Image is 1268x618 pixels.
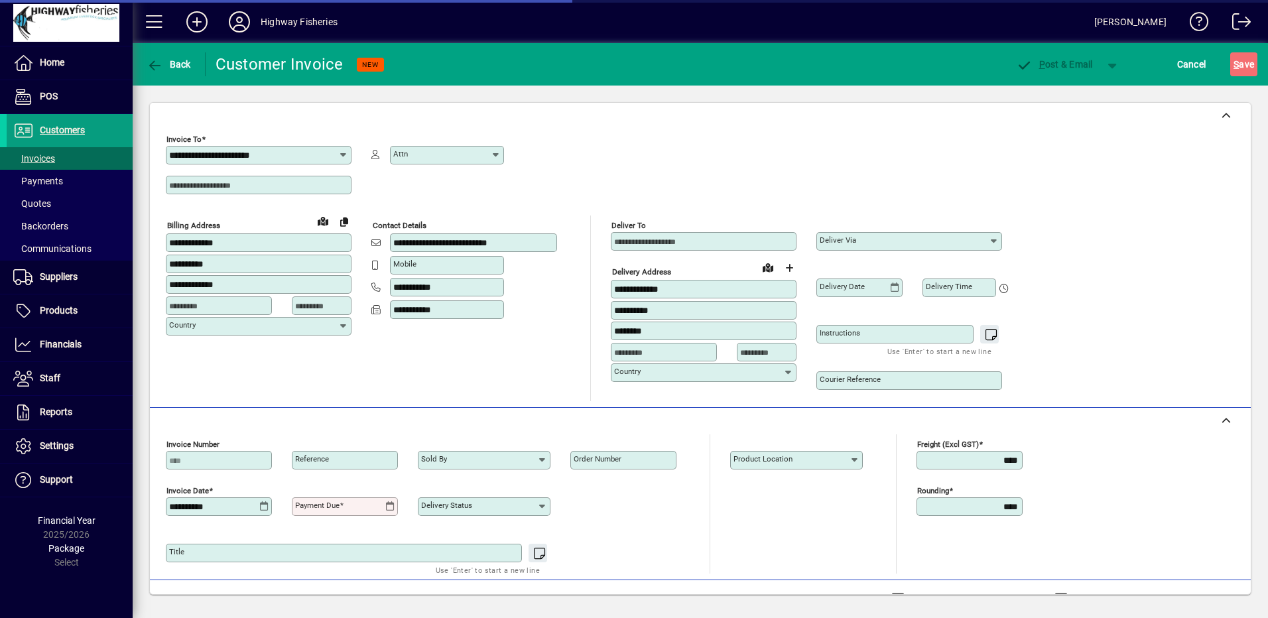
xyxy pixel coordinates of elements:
[13,176,63,186] span: Payments
[1039,59,1045,70] span: P
[40,373,60,383] span: Staff
[176,10,218,34] button: Add
[13,243,92,254] span: Communications
[40,406,72,417] span: Reports
[1234,54,1254,75] span: ave
[1174,52,1210,76] button: Cancel
[7,192,133,215] a: Quotes
[887,343,991,359] mat-hint: Use 'Enter' to start a new line
[421,501,472,510] mat-label: Delivery status
[143,52,194,76] button: Back
[917,486,949,495] mat-label: Rounding
[795,588,863,609] span: Product History
[7,430,133,463] a: Settings
[7,294,133,328] a: Products
[1070,592,1147,605] label: Show Cost/Profit
[436,562,540,578] mat-hint: Use 'Enter' to start a new line
[574,454,621,463] mat-label: Order number
[169,320,196,330] mat-label: Country
[7,463,133,497] a: Support
[40,91,58,101] span: POS
[133,52,206,76] app-page-header-button: Back
[393,149,408,158] mat-label: Attn
[216,54,344,75] div: Customer Invoice
[820,375,881,384] mat-label: Courier Reference
[147,59,191,70] span: Back
[166,486,209,495] mat-label: Invoice date
[1177,54,1206,75] span: Cancel
[1016,59,1093,70] span: ost & Email
[7,328,133,361] a: Financials
[757,257,779,278] a: View on map
[7,46,133,80] a: Home
[421,454,447,463] mat-label: Sold by
[611,221,646,230] mat-label: Deliver To
[7,362,133,395] a: Staff
[48,543,84,554] span: Package
[38,515,95,526] span: Financial Year
[40,305,78,316] span: Products
[166,440,220,449] mat-label: Invoice number
[40,440,74,451] span: Settings
[261,11,338,32] div: Highway Fisheries
[40,271,78,282] span: Suppliers
[295,501,340,510] mat-label: Payment due
[13,198,51,209] span: Quotes
[13,221,68,231] span: Backorders
[1094,11,1167,32] div: [PERSON_NAME]
[1234,59,1239,70] span: S
[1009,52,1100,76] button: Post & Email
[614,367,641,376] mat-label: Country
[7,170,133,192] a: Payments
[917,440,979,449] mat-label: Freight (excl GST)
[7,237,133,260] a: Communications
[790,587,868,611] button: Product History
[334,211,355,232] button: Copy to Delivery address
[40,339,82,349] span: Financials
[393,259,416,269] mat-label: Mobile
[820,235,856,245] mat-label: Deliver via
[926,282,972,291] mat-label: Delivery time
[1230,52,1257,76] button: Save
[1222,3,1251,46] a: Logout
[40,57,64,68] span: Home
[907,592,1031,605] label: Show Line Volumes/Weights
[312,210,334,231] a: View on map
[166,135,202,144] mat-label: Invoice To
[13,153,55,164] span: Invoices
[779,257,800,278] button: Choose address
[7,80,133,113] a: POS
[40,125,85,135] span: Customers
[820,282,865,291] mat-label: Delivery date
[169,547,184,556] mat-label: Title
[218,10,261,34] button: Profile
[40,474,73,485] span: Support
[1154,587,1221,611] button: Product
[820,328,860,338] mat-label: Instructions
[1161,588,1214,609] span: Product
[733,454,792,463] mat-label: Product location
[7,261,133,294] a: Suppliers
[295,454,329,463] mat-label: Reference
[7,147,133,170] a: Invoices
[7,396,133,429] a: Reports
[7,215,133,237] a: Backorders
[1180,3,1209,46] a: Knowledge Base
[362,60,379,69] span: NEW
